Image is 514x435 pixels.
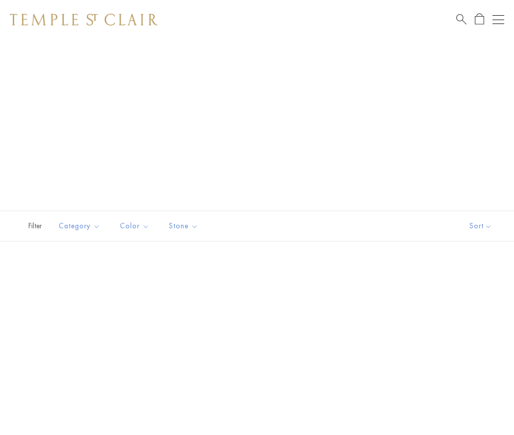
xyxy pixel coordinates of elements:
[162,215,206,237] button: Stone
[164,220,206,232] span: Stone
[456,13,467,25] a: Search
[447,211,514,241] button: Show sort by
[10,14,158,25] img: Temple St. Clair
[475,13,484,25] a: Open Shopping Bag
[51,215,108,237] button: Category
[113,215,157,237] button: Color
[115,220,157,232] span: Color
[492,14,504,25] button: Open navigation
[54,220,108,232] span: Category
